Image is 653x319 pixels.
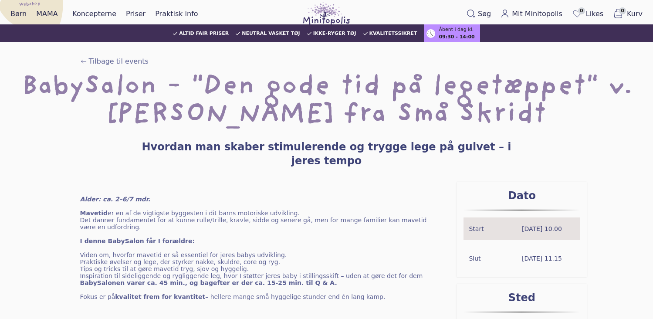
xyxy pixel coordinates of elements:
p: Praktiske øvelser og lege, der styrker nakke, skuldre, core og ryg. [80,258,443,265]
a: Åbent i dag kl.09:30 - 14:00 [424,24,480,42]
em: Alder: ca. 2–6/7 mdr. [80,196,151,203]
span: [DATE] 11.15 [522,254,575,263]
p: Tips og tricks til at gøre mavetid tryg, sjov og hyggelig. [80,265,443,272]
strong: Mavetid [80,210,108,217]
span: Tilbage til events [89,56,149,67]
h1: BabySalon - "Den gode tid på legetæppet" v. [PERSON_NAME] fra Små Skridt [14,74,639,129]
span: Ikke-ryger tøj [313,31,356,36]
span: Kvalitetssikret [369,31,417,36]
span: 0 [578,7,585,14]
p: Viden om, hvorfor mavetid er så essentiel for jeres babys udvikling. [80,251,443,258]
strong: BabySalonen varer ca. 45 min., og bagefter er der ca. 15-25 min. til Q & A. [80,279,337,286]
a: Priser [122,7,149,21]
h3: Sted [464,291,580,305]
button: Søg [463,7,494,21]
p: Fokus er på – hellere mange små hyggelige stunder end én lang kamp. [80,293,443,300]
a: Praktisk info [152,7,201,21]
h3: Dato [464,189,580,203]
span: Slut [469,254,521,263]
a: Mit Minitopolis [497,7,566,21]
a: MAMA [33,7,61,21]
span: Start [469,224,521,233]
span: Neutral vasket tøj [242,31,300,36]
span: Åbent i dag kl. [439,26,474,34]
h3: Hvordan man skaber stimulerende og trygge lege på gulvet – i jeres tempo [132,140,522,168]
strong: I denne BabySalon får I forældre: [80,238,195,244]
a: Tilbage til events [80,56,149,67]
span: [DATE] 10.00 [522,224,575,233]
a: Koncepterne [69,7,120,21]
span: Altid fair priser [179,31,229,36]
a: Børn [7,7,30,21]
strong: kvalitet frem for kvantitet [115,293,205,300]
p: er en af de vigtigste byggesten i dit barns motoriske udvikling. Det danner fundamentet for at ku... [80,210,443,231]
span: Likes [586,9,603,19]
span: 0 [619,7,626,14]
span: Kurv [627,9,643,19]
span: 09:30 - 14:00 [439,34,474,41]
a: 0Likes [568,7,607,21]
span: Mit Minitopolis [512,9,562,19]
p: Inspiration til sideliggende og rygliggende leg, hvor I støtter jeres baby i stillingsskift – ude... [80,272,443,279]
span: Søg [478,9,491,19]
button: 0Kurv [609,7,646,21]
img: Minitopolis logo [303,2,350,26]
